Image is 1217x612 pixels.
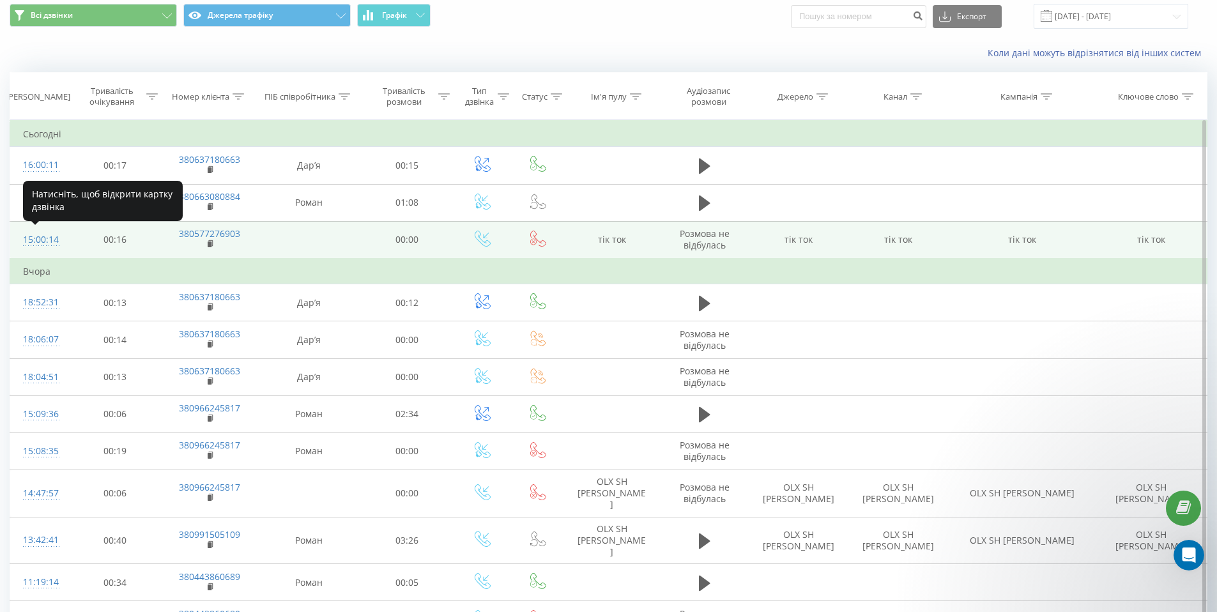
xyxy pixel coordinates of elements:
td: Сьогодні [10,121,1207,147]
td: 00:40 [69,517,162,564]
a: 380637180663 [179,365,240,377]
td: Дарʼя [257,284,361,321]
div: ПІБ співробітника [264,91,335,102]
span: Розмова не відбулась [680,365,730,388]
td: 00:19 [69,432,162,470]
div: 15:09:36 [23,402,56,427]
td: 00:34 [69,564,162,601]
div: 16:00:11 [23,153,56,178]
span: Розмова не відбулась [680,328,730,351]
button: Графік [357,4,431,27]
td: OLX SH [PERSON_NAME] [848,517,948,564]
td: Роман [257,432,361,470]
td: 02:34 [361,395,454,432]
td: 00:00 [361,321,454,358]
td: OLX SH [PERSON_NAME] [948,517,1096,564]
td: 00:14 [69,321,162,358]
div: 18:04:51 [23,365,56,390]
td: 00:13 [69,284,162,321]
td: 03:26 [361,517,454,564]
td: OLX SH [PERSON_NAME] [1096,517,1207,564]
div: [PERSON_NAME] [6,91,70,102]
td: Дарʼя [257,358,361,395]
td: 00:00 [361,470,454,517]
div: 13:42:41 [23,528,56,553]
td: тік ток [749,221,848,259]
td: OLX SH [PERSON_NAME] [749,517,848,564]
td: тік ток [948,221,1096,259]
button: Всі дзвінки [10,4,177,27]
td: OLX SH [PERSON_NAME] [564,517,660,564]
a: 380966245817 [179,481,240,493]
div: 15:08:35 [23,439,56,464]
a: 380637180663 [179,291,240,303]
div: Кампанія [1000,91,1037,102]
td: OLX SH [PERSON_NAME] [564,470,660,517]
a: 380577276903 [179,227,240,240]
div: 11:19:14 [23,570,56,595]
a: 380443860689 [179,570,240,583]
td: Роман [257,395,361,432]
td: Дарʼя [257,321,361,358]
td: Вчора [10,259,1207,284]
td: 00:05 [361,564,454,601]
div: 18:52:31 [23,290,56,315]
a: 380637180663 [179,153,240,165]
td: 00:00 [361,221,454,259]
td: OLX SH [PERSON_NAME] [948,470,1096,517]
td: OLX SH [PERSON_NAME] [749,470,848,517]
td: тік ток [564,221,660,259]
div: Тривалість очікування [80,86,144,107]
a: 380991505109 [179,528,240,540]
td: Роман [257,184,361,221]
a: 380637180663 [179,328,240,340]
td: 00:00 [361,432,454,470]
td: 00:12 [361,284,454,321]
td: 00:06 [69,395,162,432]
span: Розмова не відбулась [680,439,730,463]
a: 380663080884 [179,190,240,203]
div: Джерело [777,91,813,102]
a: 380966245817 [179,402,240,414]
input: Пошук за номером [791,5,926,28]
td: 00:16 [69,221,162,259]
div: Натисніть, щоб відкрити картку дзвінка [23,181,183,221]
td: 00:06 [69,470,162,517]
span: Розмова не відбулась [680,481,730,505]
div: Статус [522,91,547,102]
div: 18:06:07 [23,327,56,352]
div: 14:47:57 [23,481,56,506]
td: 00:00 [361,358,454,395]
td: 00:15 [361,147,454,184]
td: OLX SH [PERSON_NAME] [848,470,948,517]
a: Коли дані можуть відрізнятися вiд інших систем [988,47,1207,59]
div: Ключове слово [1118,91,1179,102]
button: Експорт [933,5,1002,28]
td: 01:08 [361,184,454,221]
td: OLX SH [PERSON_NAME] [1096,470,1207,517]
button: Джерела трафіку [183,4,351,27]
div: Канал [884,91,907,102]
span: Всі дзвінки [31,10,73,20]
div: Ім'я пулу [591,91,627,102]
td: Роман [257,564,361,601]
td: Дарʼя [257,147,361,184]
span: Розмова не відбулась [680,227,730,251]
td: 00:13 [69,358,162,395]
a: 380966245817 [179,439,240,451]
td: 00:17 [69,147,162,184]
div: 15:00:14 [23,227,56,252]
div: Номер клієнта [172,91,229,102]
iframe: Intercom live chat [1174,540,1204,570]
td: Роман [257,517,361,564]
td: тік ток [1096,221,1207,259]
div: Тип дзвінка [464,86,494,107]
td: тік ток [848,221,948,259]
span: Графік [382,11,407,20]
div: Аудіозапис розмови [671,86,746,107]
div: Тривалість розмови [372,86,436,107]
